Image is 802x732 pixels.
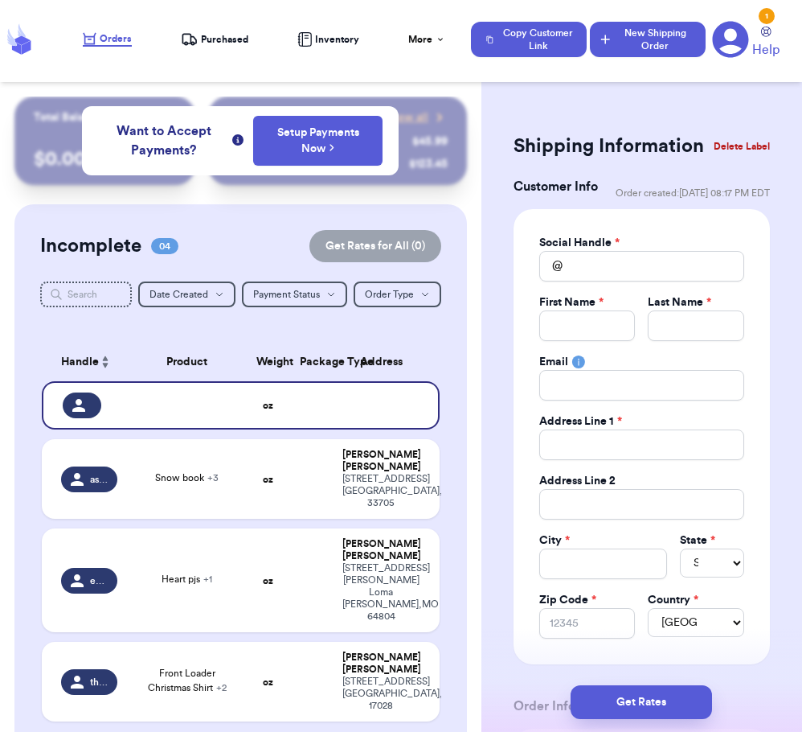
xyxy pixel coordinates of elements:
span: Payment Status [253,290,320,299]
button: New Shipping Order [590,22,706,57]
button: Date Created [138,282,235,307]
label: Country [648,592,698,608]
span: Snow book [155,473,219,483]
button: Order Type [354,282,441,307]
span: Purchased [201,33,248,46]
span: Front Loader Christmas Shirt [148,668,227,693]
th: Address [333,343,440,381]
div: 1 [759,8,775,24]
a: Orders [83,32,132,47]
label: First Name [539,294,604,310]
a: Inventory [297,32,359,47]
span: Handle [61,354,99,371]
label: Address Line 1 [539,413,622,430]
button: Payment Status [242,282,347,307]
label: Social Handle [539,235,620,251]
span: Heart pjs [162,574,212,584]
span: thelittleoceanbearshop [90,676,108,689]
button: Delete Label [707,129,776,164]
span: Inventory [315,33,359,46]
h3: Customer Info [514,177,598,196]
div: @ [539,251,563,282]
span: Order created: [DATE] 08:17 PM EDT [616,187,770,199]
input: 12345 [539,608,636,639]
span: 04 [151,238,178,254]
div: [STREET_ADDRESS][PERSON_NAME] Loma [PERSON_NAME] , MO 64804 [342,562,420,623]
p: Total Balance [34,109,103,125]
label: Zip Code [539,592,596,608]
strong: oz [263,576,273,586]
button: Get Rates [571,685,712,719]
button: Setup Payments Now [253,116,383,166]
span: Date Created [149,290,208,299]
p: $ 0.00 [34,146,176,172]
div: [PERSON_NAME] [PERSON_NAME] [342,538,420,562]
div: $ 45.99 [412,134,448,150]
span: Orders [100,32,132,45]
span: + 1 [203,574,212,584]
span: Want to Accept Payments? [98,121,228,160]
a: Help [752,27,779,60]
h2: Shipping Information [514,134,704,159]
strong: oz [263,401,273,410]
label: Last Name [648,294,711,310]
span: Help [752,40,779,60]
button: Sort ascending [99,352,112,372]
input: Search [40,282,132,307]
div: [PERSON_NAME] [PERSON_NAME] [342,652,420,676]
span: emma_moore21 [90,574,108,587]
strong: oz [263,677,273,687]
a: 1 [712,21,749,58]
th: Weight [247,343,289,381]
span: ashleyorvik [90,473,108,486]
div: $ 123.45 [409,156,448,172]
a: View all [387,109,448,125]
button: Copy Customer Link [471,22,587,57]
label: Address Line 2 [539,473,616,489]
label: City [539,533,570,549]
h2: Incomplete [40,233,141,259]
th: Product [127,343,247,381]
strong: oz [263,475,273,484]
span: Order Type [365,290,414,299]
a: Purchased [181,31,248,47]
label: State [680,533,715,549]
span: + 2 [216,683,227,693]
a: Setup Payments Now [270,125,366,157]
th: Package Type [290,343,333,381]
div: [PERSON_NAME] [PERSON_NAME] [342,449,420,473]
button: Get Rates for All (0) [309,230,441,262]
div: [STREET_ADDRESS] [GEOGRAPHIC_DATA] , FL 33705 [342,473,420,509]
span: View all [387,109,428,125]
label: Email [539,354,568,370]
div: More [408,33,445,46]
div: [STREET_ADDRESS] [GEOGRAPHIC_DATA] , PA 17028 [342,676,420,712]
span: + 3 [207,473,219,483]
